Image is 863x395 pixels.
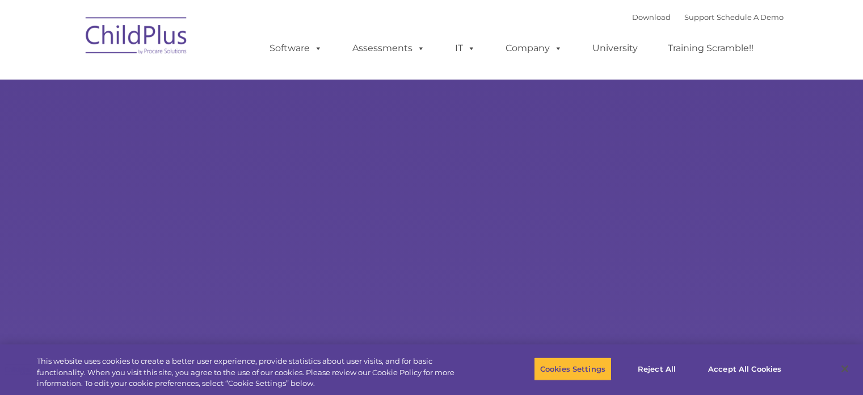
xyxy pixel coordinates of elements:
[656,37,765,60] a: Training Scramble!!
[632,13,784,22] font: |
[684,13,714,22] a: Support
[632,13,671,22] a: Download
[494,37,574,60] a: Company
[581,37,649,60] a: University
[258,37,334,60] a: Software
[80,9,193,66] img: ChildPlus by Procare Solutions
[621,357,692,381] button: Reject All
[341,37,436,60] a: Assessments
[717,13,784,22] a: Schedule A Demo
[444,37,487,60] a: IT
[534,357,612,381] button: Cookies Settings
[832,356,857,381] button: Close
[702,357,788,381] button: Accept All Cookies
[37,356,475,389] div: This website uses cookies to create a better user experience, provide statistics about user visit...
